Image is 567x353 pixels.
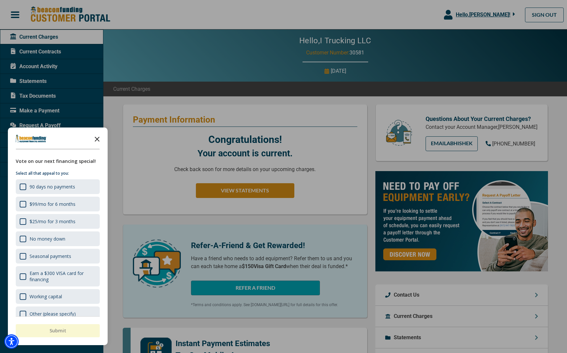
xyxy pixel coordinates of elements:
[30,311,76,317] div: Other (please specify)
[16,231,100,246] div: No money down
[16,197,100,211] div: $99/mo for 6 months
[16,289,100,304] div: Working capital
[91,132,104,145] button: Close the survey
[16,158,100,165] div: Vote on our next financing special!
[30,253,71,259] div: Seasonal payments
[30,270,96,283] div: Earn a $300 VISA card for financing
[16,266,100,286] div: Earn a $300 VISA card for financing
[8,127,108,345] div: Survey
[30,293,62,300] div: Working capital
[16,214,100,229] div: $25/mo for 3 months
[30,218,75,225] div: $25/mo for 3 months
[30,236,65,242] div: No money down
[4,334,19,349] div: Accessibility Menu
[16,135,47,143] img: Company logo
[16,179,100,194] div: 90 days no payments
[16,249,100,264] div: Seasonal payments
[30,201,75,207] div: $99/mo for 6 months
[16,324,100,337] button: Submit
[16,306,100,321] div: Other (please specify)
[30,184,75,190] div: 90 days no payments
[16,170,100,177] p: Select all that appeal to you:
